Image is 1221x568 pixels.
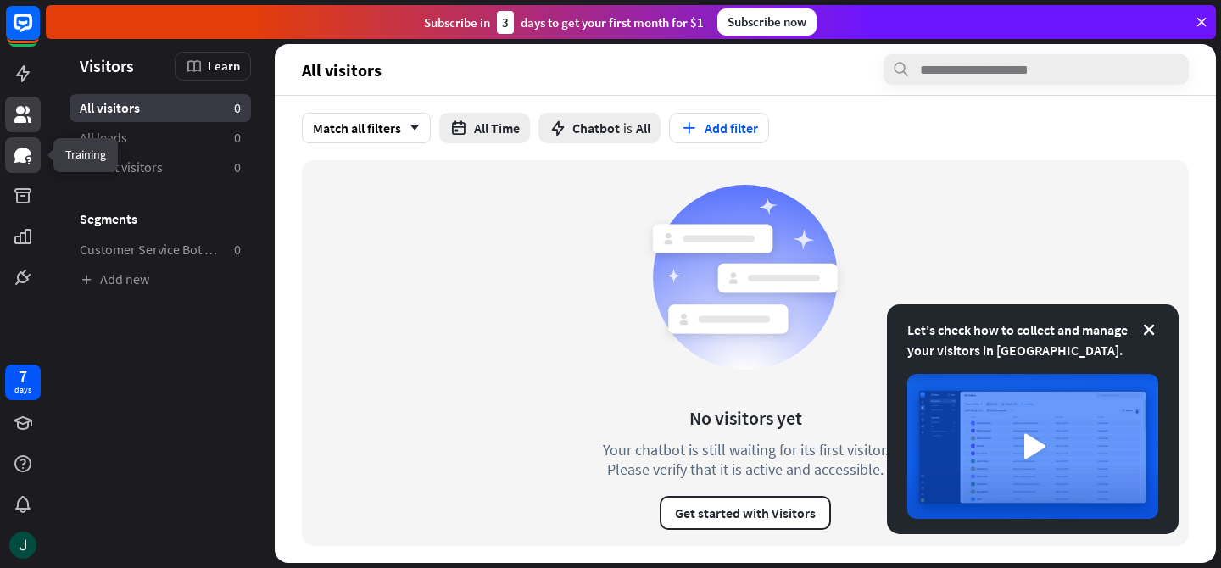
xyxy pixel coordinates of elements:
[14,384,31,396] div: days
[623,120,633,136] span: is
[660,496,831,530] button: Get started with Visitors
[80,159,163,176] span: Recent visitors
[70,265,251,293] a: Add new
[80,99,140,117] span: All visitors
[70,124,251,152] a: All leads 0
[439,113,530,143] button: All Time
[907,374,1158,519] img: image
[5,365,41,400] a: 7 days
[424,11,704,34] div: Subscribe in days to get your first month for $1
[14,7,64,58] button: Open LiveChat chat widget
[70,210,251,227] h3: Segments
[70,236,251,264] a: Customer Service Bot — Newsletter 0
[572,120,620,136] span: Chatbot
[571,440,919,479] div: Your chatbot is still waiting for its first visitor. Please verify that it is active and accessible.
[497,11,514,34] div: 3
[401,123,420,133] i: arrow_down
[208,58,240,74] span: Learn
[907,320,1158,360] div: Let's check how to collect and manage your visitors in [GEOGRAPHIC_DATA].
[302,113,431,143] div: Match all filters
[80,241,220,259] span: Customer Service Bot — Newsletter
[80,56,134,75] span: Visitors
[80,129,127,147] span: All leads
[234,99,241,117] aside: 0
[636,120,650,136] span: All
[234,129,241,147] aside: 0
[234,241,241,259] aside: 0
[717,8,817,36] div: Subscribe now
[689,406,802,430] div: No visitors yet
[302,60,382,80] span: All visitors
[669,113,769,143] button: Add filter
[19,369,27,384] div: 7
[70,153,251,181] a: Recent visitors 0
[234,159,241,176] aside: 0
